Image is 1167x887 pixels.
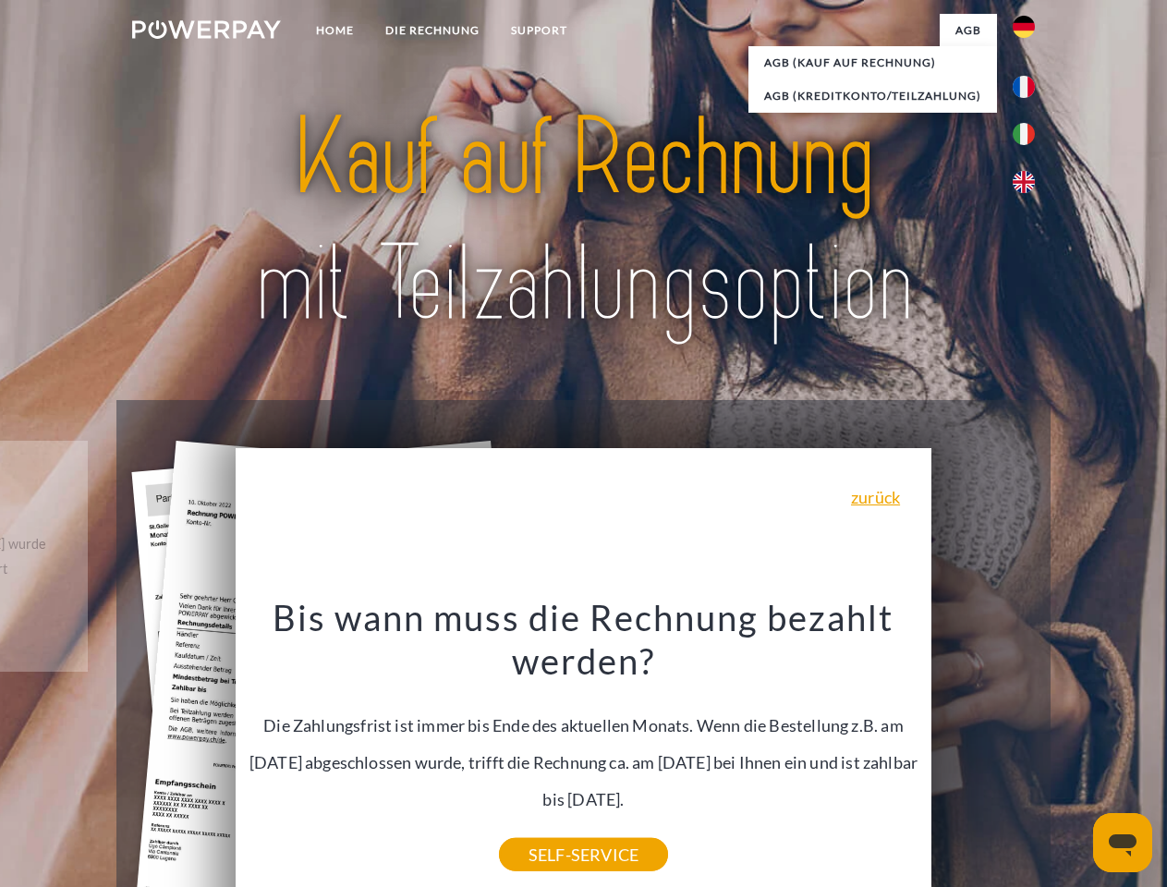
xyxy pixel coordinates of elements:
[748,46,997,79] a: AGB (Kauf auf Rechnung)
[300,14,370,47] a: Home
[370,14,495,47] a: DIE RECHNUNG
[247,595,921,684] h3: Bis wann muss die Rechnung bezahlt werden?
[1013,76,1035,98] img: fr
[132,20,281,39] img: logo-powerpay-white.svg
[1013,123,1035,145] img: it
[940,14,997,47] a: agb
[851,489,900,505] a: zurück
[495,14,583,47] a: SUPPORT
[1093,813,1152,872] iframe: Schaltfläche zum Öffnen des Messaging-Fensters
[748,79,997,113] a: AGB (Kreditkonto/Teilzahlung)
[176,89,991,354] img: title-powerpay_de.svg
[247,595,921,855] div: Die Zahlungsfrist ist immer bis Ende des aktuellen Monats. Wenn die Bestellung z.B. am [DATE] abg...
[1013,171,1035,193] img: en
[1013,16,1035,38] img: de
[499,838,668,871] a: SELF-SERVICE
